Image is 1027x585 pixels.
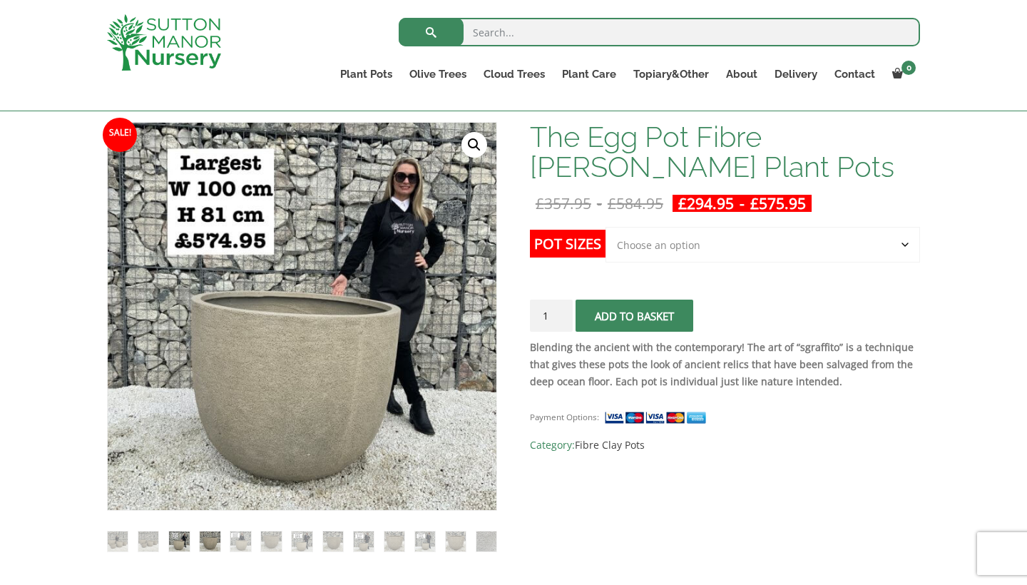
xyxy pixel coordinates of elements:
[826,64,884,84] a: Contact
[604,410,711,425] img: payment supported
[169,531,189,551] img: The Egg Pot Fibre Clay Champagne Plant Pots - Image 3
[475,64,553,84] a: Cloud Trees
[399,18,920,46] input: Search...
[536,193,591,213] bdi: 357.95
[530,195,669,212] del: -
[717,64,766,84] a: About
[678,193,687,213] span: £
[292,531,312,551] img: The Egg Pot Fibre Clay Champagne Plant Pots - Image 7
[530,340,914,388] strong: Blending the ancient with the contemporary! The art of “sgraffito” is a technique that gives thes...
[673,195,812,212] ins: -
[608,193,663,213] bdi: 584.95
[530,230,606,258] label: Pot Sizes
[678,193,734,213] bdi: 294.95
[750,193,759,213] span: £
[261,531,281,551] img: The Egg Pot Fibre Clay Champagne Plant Pots - Image 6
[230,531,250,551] img: The Egg Pot Fibre Clay Champagne Plant Pots - Image 5
[401,64,475,84] a: Olive Trees
[461,132,487,158] a: View full-screen image gallery
[323,531,343,551] img: The Egg Pot Fibre Clay Champagne Plant Pots - Image 8
[530,437,920,454] span: Category:
[608,193,616,213] span: £
[750,193,806,213] bdi: 575.95
[884,64,920,84] a: 0
[103,118,137,152] span: Sale!
[476,531,496,551] img: The Egg Pot Fibre Clay Champagne Plant Pots - Image 13
[530,300,573,332] input: Product quantity
[107,14,221,71] img: logo
[332,64,401,84] a: Plant Pots
[108,531,128,551] img: The Egg Pot Fibre Clay Champagne Plant Pots
[530,122,920,182] h1: The Egg Pot Fibre [PERSON_NAME] Plant Pots
[200,531,220,551] img: The Egg Pot Fibre Clay Champagne Plant Pots - Image 4
[553,64,625,84] a: Plant Care
[446,531,466,551] img: The Egg Pot Fibre Clay Champagne Plant Pots - Image 12
[625,64,717,84] a: Topiary&Other
[384,531,404,551] img: The Egg Pot Fibre Clay Champagne Plant Pots - Image 10
[536,193,544,213] span: £
[576,300,693,332] button: Add to basket
[354,531,374,551] img: The Egg Pot Fibre Clay Champagne Plant Pots - Image 9
[901,61,916,75] span: 0
[575,438,645,452] a: Fibre Clay Pots
[138,531,158,551] img: The Egg Pot Fibre Clay Champagne Plant Pots - Image 2
[530,412,599,422] small: Payment Options:
[766,64,826,84] a: Delivery
[415,531,435,551] img: The Egg Pot Fibre Clay Champagne Plant Pots - Image 11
